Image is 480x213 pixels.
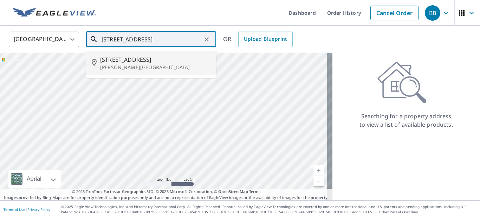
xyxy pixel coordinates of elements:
p: | [4,207,50,212]
a: Current Level 5, Zoom In [313,165,324,176]
div: Aerial [8,170,61,188]
img: EV Logo [13,8,96,18]
a: Privacy Policy [27,207,50,212]
a: Terms of Use [4,207,25,212]
a: Upload Blueprint [238,32,292,47]
p: Searching for a property address to view a list of available products. [359,112,453,129]
a: Current Level 5, Zoom Out [313,176,324,186]
a: Cancel Order [370,6,419,20]
div: BB [425,5,440,21]
div: OR [223,32,293,47]
button: Clear [202,34,212,44]
a: OpenStreetMap [218,189,248,194]
a: Terms [249,189,261,194]
span: © 2025 TomTom, Earthstar Geographics SIO, © 2025 Microsoft Corporation, © [72,189,261,195]
span: Upload Blueprint [244,35,287,44]
div: Aerial [25,170,44,188]
input: Search by address or latitude-longitude [102,29,202,49]
span: [STREET_ADDRESS] [100,55,210,64]
p: [PERSON_NAME][GEOGRAPHIC_DATA] [100,64,210,71]
div: [GEOGRAPHIC_DATA] [9,29,79,49]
